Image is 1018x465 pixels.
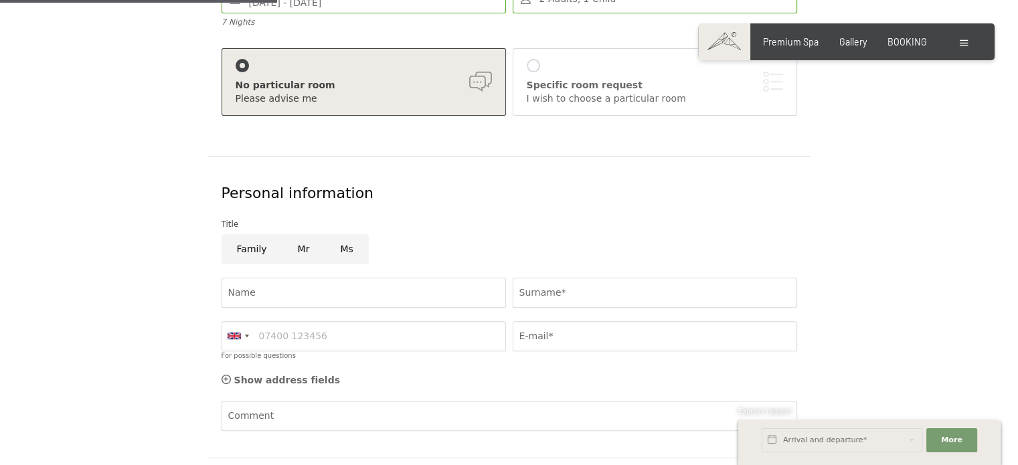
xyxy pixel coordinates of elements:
a: Premium Spa [763,36,819,48]
div: Please advise me [236,92,492,106]
button: More [926,428,977,452]
div: 7 Nights [222,17,506,28]
a: Gallery [839,36,867,48]
span: Express request [738,406,792,415]
div: Personal information [222,183,797,204]
div: Title [222,217,797,231]
span: Show address fields [234,375,340,385]
a: BOOKING [887,36,927,48]
span: More [941,435,962,446]
div: I wish to choose a particular room [527,92,783,106]
input: 07400 123456 [222,321,506,351]
div: No particular room [236,79,492,92]
label: For possible questions [222,352,296,359]
div: Specific room request [527,79,783,92]
div: United Kingdom: +44 [222,322,253,351]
